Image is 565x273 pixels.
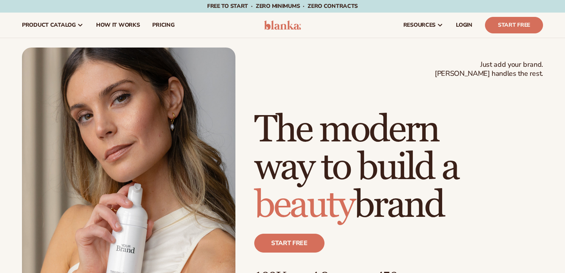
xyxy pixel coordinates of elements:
a: How It Works [90,13,146,38]
span: pricing [152,22,174,28]
h1: The modern way to build a brand [254,111,543,224]
span: Free to start · ZERO minimums · ZERO contracts [207,2,358,10]
a: resources [397,13,450,38]
a: Start free [254,234,324,253]
span: LOGIN [456,22,472,28]
a: product catalog [16,13,90,38]
a: LOGIN [450,13,479,38]
a: Start Free [485,17,543,33]
span: product catalog [22,22,76,28]
span: Just add your brand. [PERSON_NAME] handles the rest. [435,60,543,79]
a: pricing [146,13,180,38]
span: How It Works [96,22,140,28]
span: resources [403,22,436,28]
img: logo [264,20,301,30]
span: beauty [254,182,354,228]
